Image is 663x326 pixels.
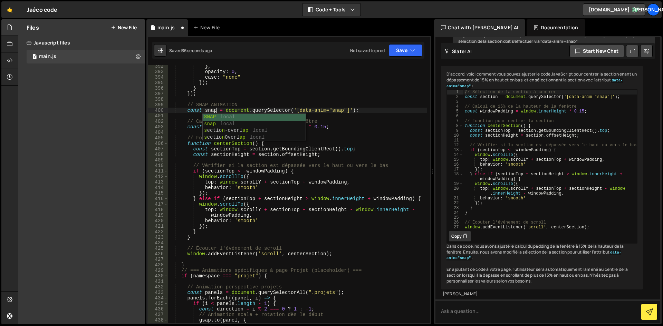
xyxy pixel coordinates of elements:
[148,246,168,251] div: 425
[447,201,463,206] div: 22
[148,141,168,146] div: 406
[148,119,168,124] div: 402
[447,99,463,104] div: 3
[447,162,463,167] div: 16
[148,301,168,306] div: 435
[148,86,168,91] div: 396
[447,133,463,138] div: 10
[148,135,168,141] div: 405
[447,114,463,119] div: 6
[447,206,463,210] div: 23
[27,6,58,14] div: Jaéco code
[148,179,168,185] div: 413
[447,95,463,99] div: 2
[148,279,168,284] div: 431
[447,172,463,181] div: 18
[447,167,463,172] div: 17
[448,231,471,242] button: Copy
[527,19,585,36] div: Documentation
[148,312,168,317] div: 437
[447,148,463,152] div: 13
[647,3,660,16] a: [PERSON_NAME]
[447,90,463,95] div: 1
[148,97,168,102] div: 398
[148,196,168,201] div: 416
[148,268,168,273] div: 429
[148,213,168,218] div: 419
[148,174,168,179] div: 412
[453,27,655,50] div: ok je ne veux pas la moitié mais plutot 15% en haut et 15% en bas pour le dépassement, de plus la...
[1,1,18,18] a: 🤙
[447,143,463,148] div: 12
[447,215,463,220] div: 25
[27,50,145,63] div: 16764/45809.js
[148,80,168,86] div: 395
[148,69,168,75] div: 393
[447,196,463,201] div: 21
[148,152,168,157] div: 408
[27,24,39,31] h2: Files
[441,66,643,289] div: D'accord, voici comment vous pouvez ajuster le code JavaScript pour centrer la section enant un d...
[447,109,463,114] div: 5
[148,201,168,207] div: 417
[583,3,645,16] a: [DOMAIN_NAME]
[148,224,168,229] div: 421
[447,152,463,157] div: 14
[148,262,168,268] div: 428
[447,138,463,143] div: 11
[148,240,168,246] div: 424
[157,24,175,31] div: main.js
[182,48,212,53] div: 36 seconds ago
[148,157,168,163] div: 409
[148,168,168,174] div: 411
[148,229,168,235] div: 422
[148,251,168,257] div: 426
[148,218,168,224] div: 420
[148,108,168,113] div: 400
[446,78,623,89] code: data-anim="snap"
[447,128,463,133] div: 9
[111,25,137,30] button: New File
[444,48,472,55] h2: Slater AI
[169,48,212,53] div: Saved
[434,19,525,36] div: Chat with [PERSON_NAME] AI
[148,290,168,295] div: 433
[148,130,168,135] div: 404
[148,146,168,152] div: 407
[148,75,168,80] div: 394
[148,63,168,69] div: 392
[447,225,463,230] div: 27
[447,104,463,109] div: 4
[39,53,56,60] div: main.js
[389,44,422,57] button: Save
[447,181,463,186] div: 19
[148,273,168,279] div: 430
[447,157,463,162] div: 15
[148,185,168,190] div: 414
[148,102,168,108] div: 399
[447,210,463,215] div: 24
[447,186,463,196] div: 20
[350,48,385,53] div: Not saved to prod
[447,220,463,225] div: 26
[302,3,361,16] button: Code + Tools
[443,291,641,297] div: [PERSON_NAME]
[447,124,463,128] div: 8
[148,317,168,323] div: 438
[148,91,168,97] div: 397
[148,124,168,130] div: 403
[18,36,145,50] div: Javascript files
[32,55,37,60] span: 1
[447,119,463,124] div: 7
[148,295,168,301] div: 434
[148,257,168,262] div: 427
[193,24,222,31] div: New File
[148,235,168,240] div: 423
[148,163,168,168] div: 410
[148,207,168,213] div: 418
[148,113,168,119] div: 401
[148,284,168,290] div: 432
[148,190,168,196] div: 415
[569,45,624,57] button: Start new chat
